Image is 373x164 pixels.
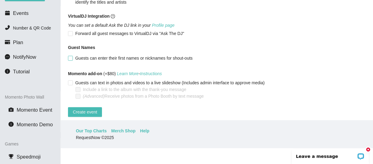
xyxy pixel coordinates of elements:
[68,23,175,28] i: You can set a default Ask the DJ link in your
[5,54,10,59] span: message
[68,70,162,77] span: (+$80)
[5,10,10,16] span: calendar
[17,122,53,127] span: Momento Demo
[5,40,10,45] span: credit-card
[13,69,30,75] span: Tutorial
[117,71,139,76] a: Learn More
[68,107,102,117] button: Create event
[17,107,53,113] span: Momento Event
[73,55,195,61] span: Guests can enter their first names or nicknames for shout-outs
[80,86,189,93] span: Include a link to the album with the thank-you message
[13,10,29,16] span: Events
[13,40,23,45] span: Plan
[73,79,267,86] span: Guests can text in photos and videos to a live slideshow (Includes admin interface to approve media)
[73,30,187,37] span: Forward all guest messages to VirtualDJ via "Ask The DJ"
[5,25,10,30] span: phone
[83,94,105,99] i: (Advanced)
[288,145,373,164] iframe: LiveChat chat widget
[68,45,95,50] b: Guest Names
[140,127,149,134] a: Help
[68,71,102,76] b: Momento add-on
[17,154,41,160] span: Speedmoji
[80,93,206,99] span: Receive photos from a Photo Booth by text message
[8,107,14,112] span: camera
[76,134,356,141] div: RequestNow © 2025
[117,71,162,76] i: -
[13,26,51,30] span: Number & QR Code
[76,127,107,134] a: Our Top Charts
[13,54,36,60] span: NotifyNow
[8,154,14,159] span: trophy
[8,122,14,127] span: info-circle
[111,14,115,18] span: question-circle
[111,127,136,134] a: Merch Shop
[140,71,162,76] a: Instructions
[152,23,175,28] a: Profile page
[5,69,10,74] span: info-circle
[68,14,110,19] b: VirtualDJ Integration
[73,109,97,115] span: Create event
